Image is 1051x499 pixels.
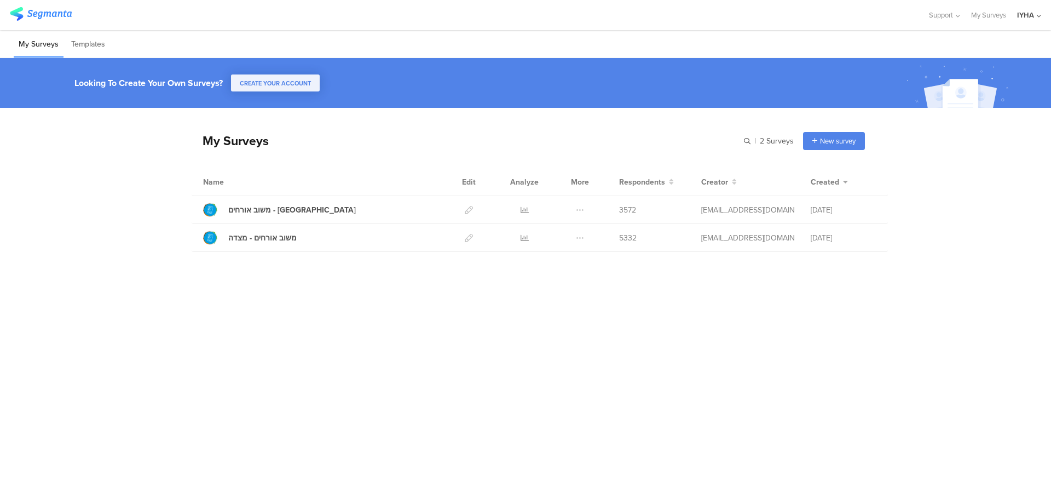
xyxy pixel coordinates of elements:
[929,10,953,20] span: Support
[1017,10,1034,20] div: IYHA
[10,7,72,21] img: segmanta logo
[701,232,794,244] div: ofir@iyha.org.il
[619,176,674,188] button: Respondents
[231,74,320,91] button: CREATE YOUR ACCOUNT
[568,168,592,196] div: More
[811,176,848,188] button: Created
[701,204,794,216] div: ofir@iyha.org.il
[14,32,63,58] li: My Surveys
[203,231,297,245] a: משוב אורחים - מצדה
[619,204,636,216] span: 3572
[903,61,1015,111] img: create_account_image.svg
[811,176,839,188] span: Created
[701,176,728,188] span: Creator
[192,131,269,150] div: My Surveys
[66,32,110,58] li: Templates
[820,136,856,146] span: New survey
[701,176,737,188] button: Creator
[760,135,794,147] span: 2 Surveys
[228,232,297,244] div: משוב אורחים - מצדה
[240,79,311,88] span: CREATE YOUR ACCOUNT
[203,203,356,217] a: משוב אורחים - [GEOGRAPHIC_DATA]
[228,204,356,216] div: משוב אורחים - עין גדי
[619,232,637,244] span: 5332
[811,232,876,244] div: [DATE]
[203,176,269,188] div: Name
[619,176,665,188] span: Respondents
[811,204,876,216] div: [DATE]
[74,77,223,89] div: Looking To Create Your Own Surveys?
[753,135,758,147] span: |
[508,168,541,196] div: Analyze
[457,168,481,196] div: Edit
